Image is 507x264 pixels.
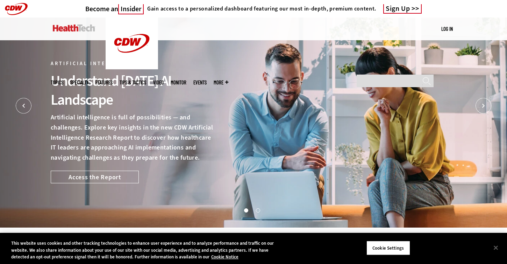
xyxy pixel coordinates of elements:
img: Home [106,18,158,69]
a: Sign Up [383,4,422,14]
a: MonITor [171,80,186,85]
a: Become anInsider [85,5,144,13]
div: User menu [441,25,453,33]
a: Features [95,80,113,85]
button: 1 of 2 [244,208,248,212]
button: Close [488,240,504,255]
h4: Gain access to a personalized dashboard featuring our most in-depth, premium content. [147,5,376,12]
p: Artificial intelligence is full of possibilities — and challenges. Explore key insights in the ne... [51,112,213,163]
div: Understand [DATE] AI Landscape [51,71,213,109]
span: More [214,80,228,85]
a: Access the Report [51,171,139,183]
img: Home [53,25,95,32]
a: More information about your privacy [211,254,238,260]
span: Specialty [70,80,88,85]
a: Tips & Tactics [120,80,146,85]
button: Prev [16,98,31,114]
a: Gain access to a personalized dashboard featuring our most in-depth, premium content. [144,5,376,12]
button: 2 of 2 [256,208,259,212]
h3: Become an [85,5,144,13]
button: Cookie Settings [366,241,410,255]
a: Events [193,80,207,85]
a: CDW [106,64,158,71]
button: Next [476,98,491,114]
a: Video [153,80,164,85]
a: Log in [441,26,453,32]
span: Topics [51,80,63,85]
span: Insider [118,4,144,14]
div: This website uses cookies and other tracking technologies to enhance user experience and to analy... [11,240,279,260]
